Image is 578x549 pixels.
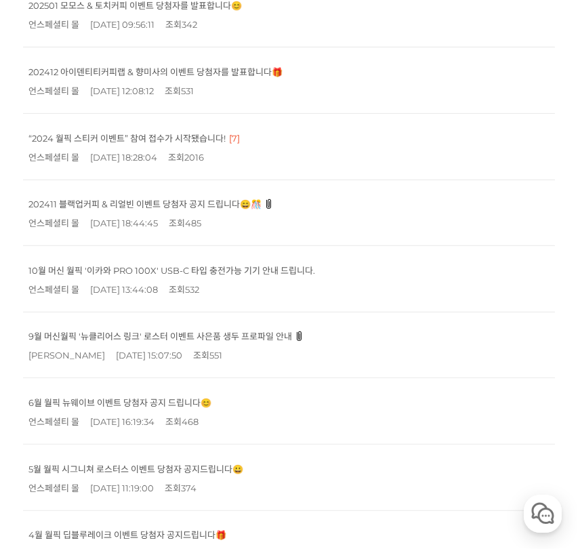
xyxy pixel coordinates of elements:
[28,199,262,209] a: 202411 블랙업커피 & 리얼빈 이벤트 당첨자 공지 드립니다😄🎊
[23,15,85,34] td: 언스페셜티 몰
[165,481,181,495] span: 조회
[193,348,209,363] span: 조회
[85,213,163,232] td: [DATE] 18:44:45
[175,430,260,464] a: 설정
[85,81,159,100] td: [DATE] 12:08:12
[43,450,51,461] span: 홈
[23,81,85,100] td: 언스페셜티 몰
[159,479,202,497] td: 374
[209,450,226,461] span: 설정
[169,282,185,297] span: 조회
[165,414,182,429] span: 조회
[124,451,140,462] span: 대화
[28,133,226,144] a: “2024 월픽 스티커 이벤트” 참여 접수가 시작됐습니다!
[23,479,85,497] td: 언스페셜티 몰
[169,216,185,230] span: 조회
[23,280,85,299] td: 언스페셜티 몰
[165,17,182,32] span: 조회
[85,280,163,299] td: [DATE] 13:44:08
[229,131,240,146] span: [7]
[265,199,272,209] img: 파일첨부
[168,150,184,165] span: 조회
[28,331,292,342] a: 9월 머신월픽 '뉴클리어스 링크' 로스터 이벤트 사은품 생두 프로파일 안내
[85,148,163,167] td: [DATE] 18:28:04
[85,412,160,431] td: [DATE] 16:19:34
[28,66,283,77] a: 202412 아이덴티티커피랩 & 향미사의 이벤트 당첨자를 발표합니다🎁
[23,412,85,431] td: 언스페셜티 몰
[159,81,199,100] td: 531
[160,412,204,431] td: 468
[163,148,209,167] td: 2016
[28,529,226,540] a: 4월 월픽 딥블루레이크 이벤트 당첨자 공지드립니다🎁
[163,213,207,232] td: 485
[4,430,89,464] a: 홈
[23,213,85,232] td: 언스페셜티 몰
[89,430,175,464] a: 대화
[163,280,205,299] td: 532
[160,15,203,34] td: 342
[295,331,303,341] img: 파일첨부
[165,83,181,98] span: 조회
[188,346,228,365] td: 551
[85,479,159,497] td: [DATE] 11:19:00
[23,148,85,167] td: 언스페셜티 몰
[85,15,160,34] td: [DATE] 09:56:11
[28,397,211,408] a: 6월 월픽 뉴웨이브 이벤트 당첨자 공지 드립니다😊
[28,464,243,474] a: 5월 월픽 시그니쳐 로스터스 이벤트 당첨자 공지드립니다😀
[23,346,110,365] td: [PERSON_NAME]
[110,346,188,365] td: [DATE] 15:07:50
[28,265,315,276] a: 10월 머신 월픽 '이카와 PRO 100X' USB-C 타입 충전가능 기기 안내 드립니다.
